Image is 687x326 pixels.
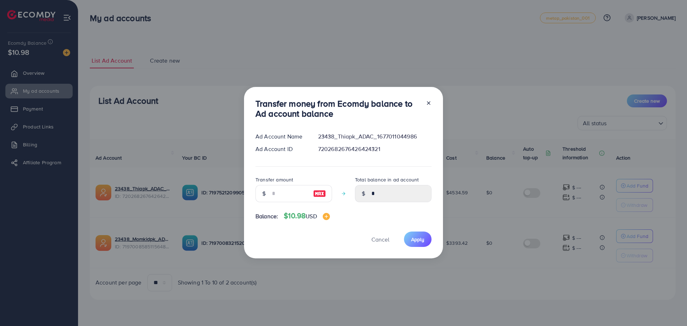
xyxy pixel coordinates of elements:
div: 23438_Thiapk_ADAC_1677011044986 [312,132,437,141]
label: Total balance in ad account [355,176,419,183]
h3: Transfer money from Ecomdy balance to Ad account balance [255,98,420,119]
span: Apply [411,236,424,243]
button: Apply [404,232,432,247]
label: Transfer amount [255,176,293,183]
button: Cancel [362,232,398,247]
div: Ad Account Name [250,132,312,141]
div: Ad Account ID [250,145,312,153]
span: Balance: [255,212,278,220]
h4: $10.98 [284,211,330,220]
div: 7202682676426424321 [312,145,437,153]
img: image [323,213,330,220]
img: image [313,189,326,198]
iframe: Chat [657,294,682,321]
span: USD [306,212,317,220]
span: Cancel [371,235,389,243]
